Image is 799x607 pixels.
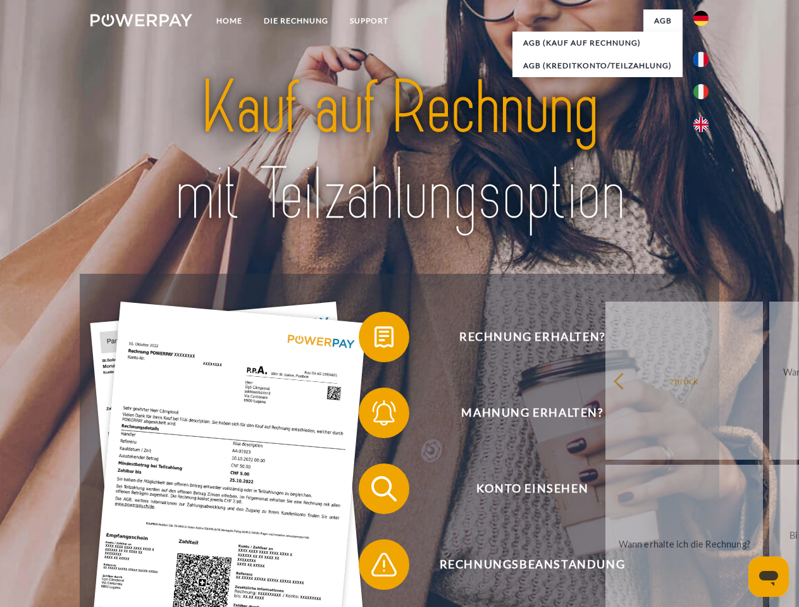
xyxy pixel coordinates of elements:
img: qb_bill.svg [368,321,400,353]
button: Rechnungsbeanstandung [359,539,688,590]
a: agb [643,9,683,32]
button: Mahnung erhalten? [359,388,688,438]
img: it [693,84,709,99]
button: Rechnung erhalten? [359,312,688,362]
img: en [693,117,709,132]
a: AGB (Kreditkonto/Teilzahlung) [512,54,683,77]
img: fr [693,52,709,67]
span: Rechnungsbeanstandung [377,539,687,590]
a: SUPPORT [339,9,399,32]
div: zurück [613,372,755,389]
span: Konto einsehen [377,463,687,514]
img: de [693,11,709,26]
button: Konto einsehen [359,463,688,514]
iframe: Button to launch messaging window [748,556,789,597]
span: Rechnung erhalten? [377,312,687,362]
img: qb_bell.svg [368,397,400,429]
a: Home [206,9,253,32]
img: qb_search.svg [368,473,400,505]
img: logo-powerpay-white.svg [90,14,192,27]
img: qb_warning.svg [368,549,400,580]
span: Mahnung erhalten? [377,388,687,438]
div: Wann erhalte ich die Rechnung? [613,535,755,552]
a: DIE RECHNUNG [253,9,339,32]
a: AGB (Kauf auf Rechnung) [512,32,683,54]
img: title-powerpay_de.svg [121,61,678,242]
